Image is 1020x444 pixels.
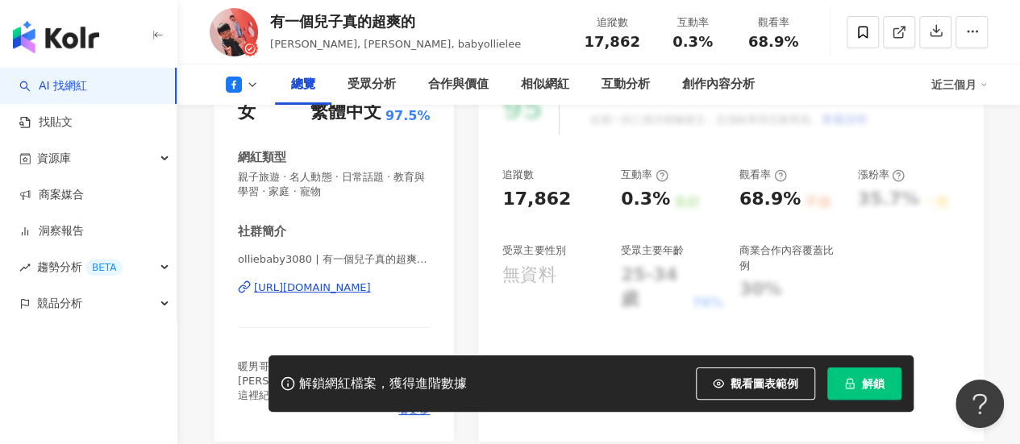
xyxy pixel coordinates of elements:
[238,149,286,166] div: 網紅類型
[310,100,381,125] div: 繁體中文
[428,75,489,94] div: 合作與價值
[37,140,71,176] span: 資源庫
[743,15,804,31] div: 觀看率
[739,168,787,182] div: 觀看率
[85,259,123,276] div: BETA
[502,168,534,182] div: 追蹤數
[291,75,315,94] div: 總覽
[270,11,521,31] div: 有一個兒子真的超爽的
[857,168,905,182] div: 漲粉率
[862,377,885,390] span: 解鎖
[502,187,571,212] div: 17,862
[682,75,755,94] div: 創作內容分析
[739,187,801,212] div: 68.9%
[621,243,684,258] div: 受眾主要年齡
[696,367,815,400] button: 觀看圖表範例
[238,280,430,295] a: [URL][DOMAIN_NAME]
[13,21,99,53] img: logo
[621,187,670,212] div: 0.3%
[827,367,901,400] button: 解鎖
[748,34,798,50] span: 68.9%
[299,376,467,392] div: 解鎖網紅檔案，獲得進階數據
[584,33,639,50] span: 17,862
[19,78,87,94] a: searchAI 找網紅
[348,75,396,94] div: 受眾分析
[739,243,842,272] div: 商業合作內容覆蓋比例
[37,249,123,285] span: 趨勢分析
[521,75,569,94] div: 相似網紅
[581,15,643,31] div: 追蹤數
[502,243,565,258] div: 受眾主要性別
[602,75,650,94] div: 互動分析
[238,170,430,199] span: 親子旅遊 · 名人動態 · 日常話題 · 教育與學習 · 家庭 · 寵物
[662,15,723,31] div: 互動率
[238,252,430,267] span: olliebaby3080 | 有一個兒子真的超爽的 | olliebaby3080
[844,378,856,389] span: lock
[621,168,668,182] div: 互動率
[270,38,521,50] span: [PERSON_NAME], [PERSON_NAME], babyollielee
[672,34,713,50] span: 0.3%
[931,72,988,98] div: 近三個月
[19,187,84,203] a: 商案媒合
[731,377,798,390] span: 觀看圖表範例
[19,114,73,131] a: 找貼文
[254,280,371,295] div: [URL][DOMAIN_NAME]
[502,263,556,288] div: 無資料
[19,262,31,273] span: rise
[19,223,84,239] a: 洞察報告
[385,107,431,125] span: 97.5%
[210,8,258,56] img: KOL Avatar
[238,100,256,125] div: 女
[238,223,286,240] div: 社群簡介
[37,285,82,322] span: 競品分析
